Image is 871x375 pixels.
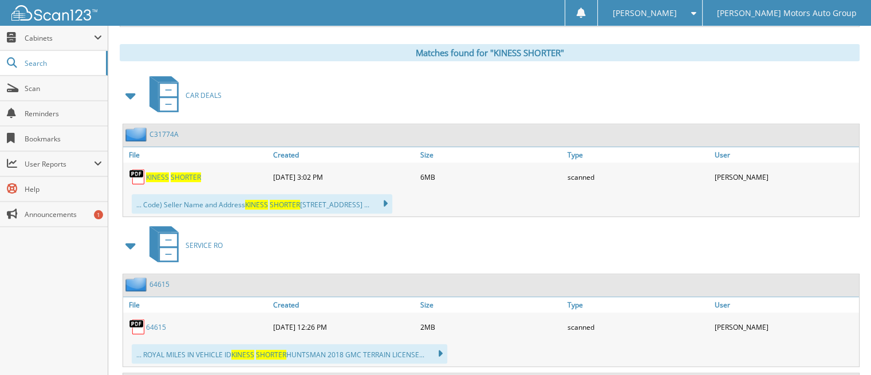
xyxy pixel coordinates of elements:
img: PDF.png [129,168,146,185]
a: File [123,297,270,313]
a: SERVICE RO [143,223,223,268]
div: [PERSON_NAME] [712,315,859,338]
span: Reminders [25,109,102,119]
span: Bookmarks [25,134,102,144]
div: scanned [565,315,712,338]
a: Type [565,297,712,313]
div: 1 [94,210,103,219]
span: Search [25,58,100,68]
span: SERVICE RO [186,240,223,250]
span: SHORTER [256,350,286,360]
span: User Reports [25,159,94,169]
div: 6MB [417,165,565,188]
a: CAR DEALS [143,73,222,118]
div: Matches found for "KINESS SHORTER" [120,44,860,61]
img: PDF.png [129,318,146,335]
div: scanned [565,165,712,188]
span: KINESS [146,172,169,182]
a: User [712,297,859,313]
a: Size [417,297,565,313]
div: [DATE] 3:02 PM [270,165,417,188]
div: ... Code) Seller Name and Address [STREET_ADDRESS] ... [132,194,392,214]
div: [DATE] 12:26 PM [270,315,417,338]
div: [PERSON_NAME] [712,165,859,188]
a: Size [417,147,565,163]
a: KINESS SHORTER [146,172,201,182]
span: Scan [25,84,102,93]
span: SHORTER [171,172,201,182]
a: C31774A [149,129,179,139]
span: CAR DEALS [186,90,222,100]
a: Created [270,297,417,313]
a: Created [270,147,417,163]
span: SHORTER [270,200,300,210]
a: File [123,147,270,163]
img: scan123-logo-white.svg [11,5,97,21]
iframe: Chat Widget [814,320,871,375]
a: Type [565,147,712,163]
img: folder2.png [125,277,149,291]
span: Cabinets [25,33,94,43]
span: [PERSON_NAME] [612,10,676,17]
span: KINESS [245,200,268,210]
span: [PERSON_NAME] Motors Auto Group [717,10,857,17]
div: ... ROYAL MILES IN VEHICLE ID HUNTSMAN 2018 GMC TERRAIN LICENSE... [132,344,447,364]
span: KINESS [231,350,254,360]
a: 64615 [149,279,170,289]
span: Help [25,184,102,194]
a: 64615 [146,322,166,332]
span: Announcements [25,210,102,219]
div: 2MB [417,315,565,338]
a: User [712,147,859,163]
img: folder2.png [125,127,149,141]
